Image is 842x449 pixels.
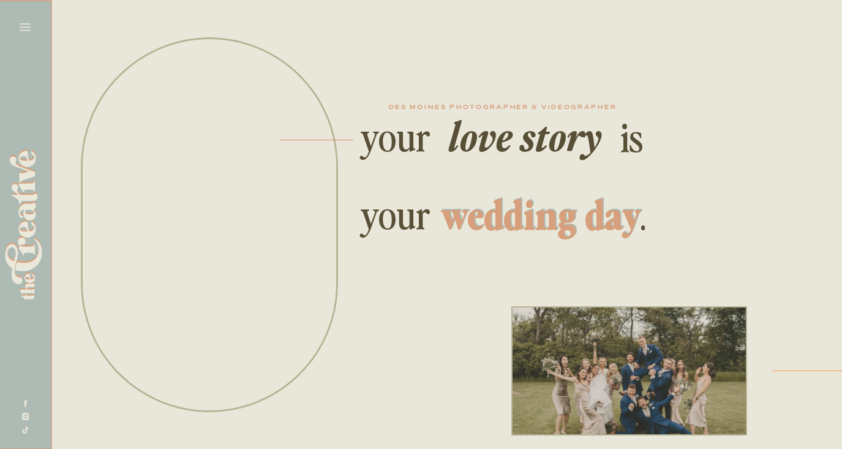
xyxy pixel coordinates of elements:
[434,191,648,233] h2: wedding day
[438,112,612,155] h2: love story
[640,191,647,236] h2: .
[361,112,436,162] h2: your
[361,190,436,236] h2: your
[353,105,653,113] h1: des moines photographer & videographer
[610,113,653,159] h2: is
